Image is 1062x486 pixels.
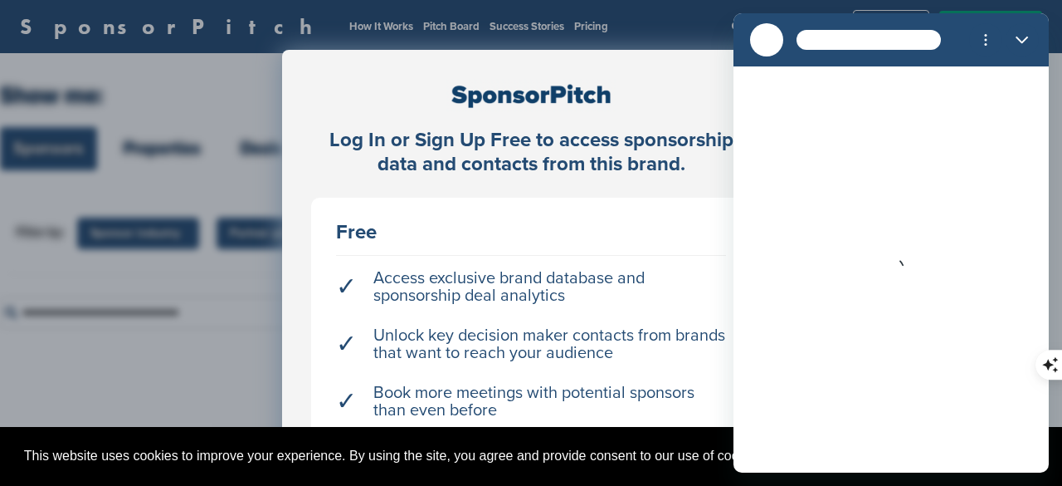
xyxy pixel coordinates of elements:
[336,336,357,353] span: ✓
[24,444,967,469] span: This website uses cookies to improve your experience. By using the site, you agree and provide co...
[336,223,726,243] div: Free
[336,319,726,371] li: Unlock key decision maker contacts from brands that want to reach your audience
[336,376,726,428] li: Book more meetings with potential sponsors than even before
[336,278,357,296] span: ✓
[336,262,726,313] li: Access exclusive brand database and sponsorship deal analytics
[336,393,357,410] span: ✓
[733,13,1049,473] iframe: Messaging window
[311,129,751,177] div: Log In or Sign Up Free to access sponsorship data and contacts from this brand.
